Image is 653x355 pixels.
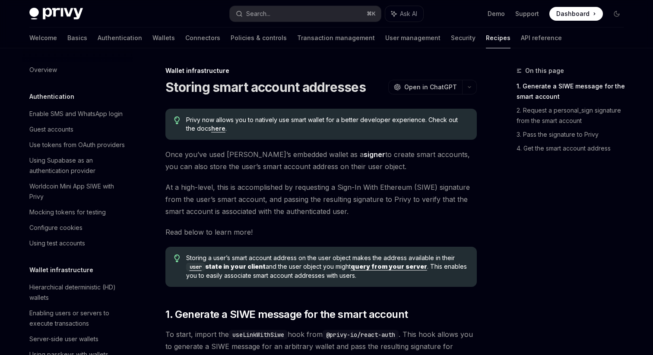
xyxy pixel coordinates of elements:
[22,137,133,153] a: Use tokens from OAuth providers
[174,254,180,262] svg: Tip
[29,223,82,233] div: Configure cookies
[98,28,142,48] a: Authentication
[29,155,128,176] div: Using Supabase as an authentication provider
[230,6,381,22] button: Search...⌘K
[22,220,133,236] a: Configure cookies
[29,308,128,329] div: Enabling users or servers to execute transactions
[297,28,375,48] a: Transaction management
[515,9,539,18] a: Support
[400,9,417,18] span: Ask AI
[351,263,427,270] b: query from your server
[521,28,562,48] a: API reference
[29,65,57,75] div: Overview
[385,28,441,48] a: User management
[517,104,631,128] a: 2. Request a personal_sign signature from the smart account
[22,280,133,305] a: Hierarchical deterministic (HD) wallets
[556,9,590,18] span: Dashboard
[22,331,133,347] a: Server-side user wallets
[165,148,477,173] span: Once you’ve used [PERSON_NAME]’s embedded wallet as a to create smart accounts, you can also stor...
[165,66,477,75] div: Wallet infrastructure
[231,28,287,48] a: Policies & controls
[185,28,220,48] a: Connectors
[488,9,505,18] a: Demo
[29,28,57,48] a: Welcome
[229,330,288,339] code: useLinkWithSiwe
[323,330,399,339] code: @privy-io/react-auth
[29,140,125,150] div: Use tokens from OAuth providers
[29,8,83,20] img: dark logo
[29,207,106,217] div: Mocking tokens for testing
[22,122,133,137] a: Guest accounts
[22,153,133,179] a: Using Supabase as an authentication provider
[451,28,475,48] a: Security
[152,28,175,48] a: Wallets
[549,7,603,21] a: Dashboard
[174,116,180,124] svg: Tip
[29,265,93,275] h5: Wallet infrastructure
[165,226,477,238] span: Read below to learn more!
[186,263,205,271] code: user
[29,181,128,202] div: Worldcoin Mini App SIWE with Privy
[22,179,133,204] a: Worldcoin Mini App SIWE with Privy
[29,334,98,344] div: Server-side user wallets
[517,128,631,141] a: 3. Pass the signature to Privy
[186,116,468,133] span: Privy now allows you to natively use smart wallet for a better developer experience. Check out th...
[29,91,74,102] h5: Authentication
[517,141,631,155] a: 4. Get the smart account address
[22,106,133,122] a: Enable SMS and WhatsApp login
[186,263,266,270] a: userstate in your client
[29,282,128,303] div: Hierarchical deterministic (HD) wallets
[610,7,624,21] button: Toggle dark mode
[186,263,266,270] b: state in your client
[22,305,133,331] a: Enabling users or servers to execute transactions
[22,62,133,78] a: Overview
[486,28,510,48] a: Recipes
[246,9,270,19] div: Search...
[211,125,225,132] a: here
[29,109,123,119] div: Enable SMS and WhatsApp login
[165,308,408,321] span: 1. Generate a SIWE message for the smart account
[165,181,477,217] span: At a high-level, this is accomplished by requesting a Sign-In With Ethereum (SIWE) signature from...
[385,6,423,22] button: Ask AI
[29,124,73,135] div: Guest accounts
[186,254,468,280] span: Storing a user’s smart account address on the user object makes the address available in their an...
[165,79,366,95] h1: Storing smart account addresses
[22,236,133,251] a: Using test accounts
[517,79,631,104] a: 1. Generate a SIWE message for the smart account
[364,150,385,159] strong: signer
[388,80,462,94] button: Open in ChatGPT
[525,66,564,76] span: On this page
[367,10,376,17] span: ⌘ K
[29,238,85,248] div: Using test accounts
[404,83,457,91] span: Open in ChatGPT
[22,204,133,220] a: Mocking tokens for testing
[67,28,87,48] a: Basics
[351,263,427,270] a: query from your server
